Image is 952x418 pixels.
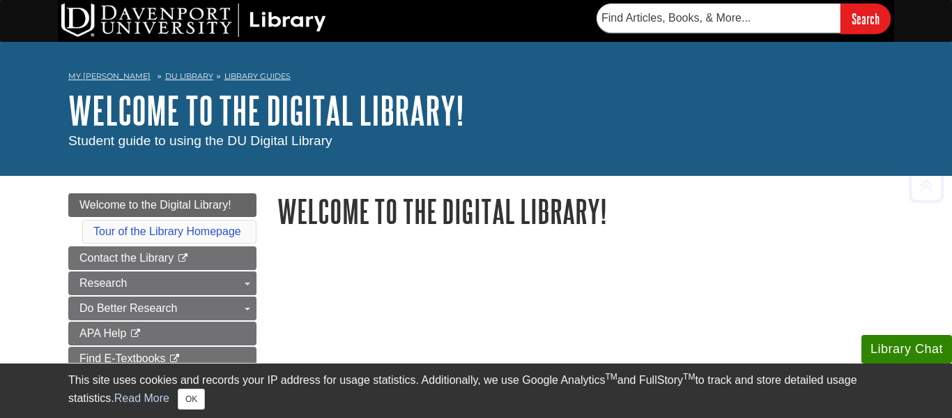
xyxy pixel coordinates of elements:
nav: breadcrumb [68,67,884,89]
button: Close [178,389,205,410]
sup: TM [683,372,695,382]
input: Search [840,3,891,33]
span: Welcome to the Digital Library! [79,199,231,211]
a: Welcome to the Digital Library! [68,193,256,217]
a: Back to Top [904,176,949,195]
input: Find Articles, Books, & More... [597,3,840,33]
a: Find E-Textbooks [68,347,256,371]
a: My [PERSON_NAME] [68,70,151,82]
span: Contact the Library [79,252,174,264]
h1: Welcome to the Digital Library! [277,193,884,229]
span: Research [79,277,127,289]
span: Student guide to using the DU Digital Library [68,133,332,148]
span: APA Help [79,327,126,339]
sup: TM [605,372,617,382]
a: DU Library [165,71,213,81]
span: Do Better Research [79,302,178,314]
a: Read More [114,392,169,404]
img: DU Library [61,3,326,37]
a: Research [68,271,256,295]
button: Library Chat [861,335,952,364]
a: APA Help [68,322,256,345]
i: This link opens in a new window [169,354,181,364]
a: Contact the Library [68,246,256,270]
i: This link opens in a new window [177,254,189,263]
span: Find E-Textbooks [79,352,166,364]
div: This site uses cookies and records your IP address for usage statistics. Additionally, we use Goo... [68,372,884,410]
i: This link opens in a new window [130,329,141,338]
a: Do Better Research [68,297,256,320]
a: Library Guides [224,71,291,81]
a: Welcome to the Digital Library! [68,89,464,132]
form: Searches DU Library's articles, books, and more [597,3,891,33]
a: Tour of the Library Homepage [93,225,241,237]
